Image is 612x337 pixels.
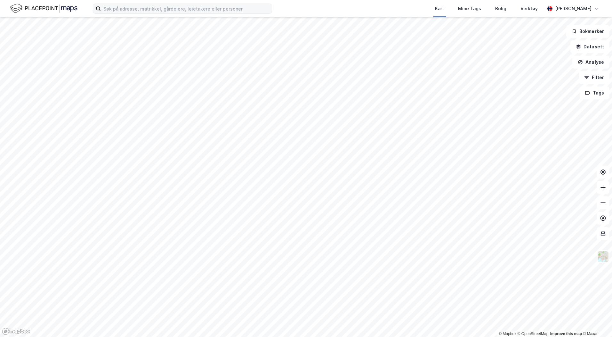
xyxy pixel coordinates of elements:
[2,328,30,335] a: Mapbox homepage
[597,251,609,263] img: Z
[101,4,272,13] input: Søk på adresse, matrikkel, gårdeiere, leietakere eller personer
[520,5,538,12] div: Verktøy
[580,306,612,337] iframe: Chat Widget
[499,332,516,336] a: Mapbox
[495,5,506,12] div: Bolig
[10,3,77,14] img: logo.f888ab2527a4732fd821a326f86c7f29.svg
[580,86,609,99] button: Tags
[555,5,592,12] div: [PERSON_NAME]
[435,5,444,12] div: Kart
[458,5,481,12] div: Mine Tags
[566,25,609,38] button: Bokmerker
[579,71,609,84] button: Filter
[518,332,549,336] a: OpenStreetMap
[580,306,612,337] div: Kontrollprogram for chat
[550,332,582,336] a: Improve this map
[572,56,609,69] button: Analyse
[570,40,609,53] button: Datasett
